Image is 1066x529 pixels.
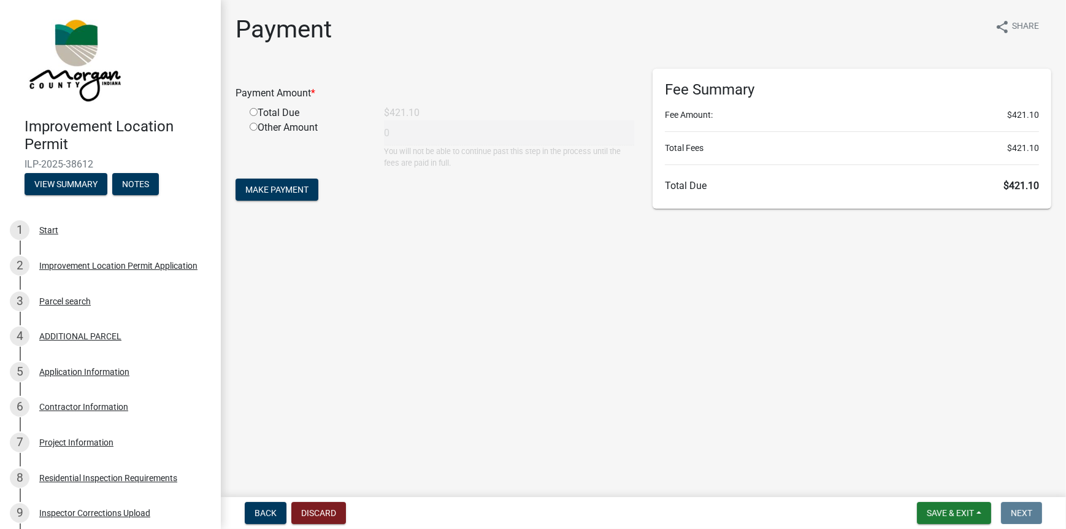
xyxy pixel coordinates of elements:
[236,15,332,44] h1: Payment
[291,502,346,524] button: Discard
[1012,20,1039,34] span: Share
[10,503,29,523] div: 9
[112,173,159,195] button: Notes
[39,438,113,447] div: Project Information
[1007,142,1039,155] span: $421.10
[1003,180,1039,191] span: $421.10
[39,474,177,482] div: Residential Inspection Requirements
[25,173,107,195] button: View Summary
[39,226,58,234] div: Start
[10,397,29,417] div: 6
[112,180,159,190] wm-modal-confirm: Notes
[10,362,29,382] div: 5
[10,220,29,240] div: 1
[985,15,1049,39] button: shareShare
[665,142,1039,155] li: Total Fees
[25,118,211,153] h4: Improvement Location Permit
[1001,502,1042,524] button: Next
[25,180,107,190] wm-modal-confirm: Summary
[25,158,196,170] span: ILP-2025-38612
[245,502,286,524] button: Back
[10,292,29,311] div: 3
[1007,109,1039,122] span: $421.10
[226,86,643,101] div: Payment Amount
[39,261,197,270] div: Improvement Location Permit Application
[39,403,128,411] div: Contractor Information
[255,508,277,518] span: Back
[917,502,991,524] button: Save & Exit
[665,109,1039,122] li: Fee Amount:
[39,297,91,306] div: Parcel search
[665,81,1039,99] h6: Fee Summary
[236,179,318,201] button: Make Payment
[25,13,123,105] img: Morgan County, Indiana
[39,368,129,376] div: Application Information
[995,20,1010,34] i: share
[10,326,29,346] div: 4
[665,180,1039,191] h6: Total Due
[245,185,309,195] span: Make Payment
[1011,508,1032,518] span: Next
[10,468,29,488] div: 8
[240,120,375,169] div: Other Amount
[927,508,974,518] span: Save & Exit
[10,433,29,452] div: 7
[39,509,150,517] div: Inspector Corrections Upload
[240,106,375,120] div: Total Due
[39,332,121,341] div: ADDITIONAL PARCEL
[10,256,29,276] div: 2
